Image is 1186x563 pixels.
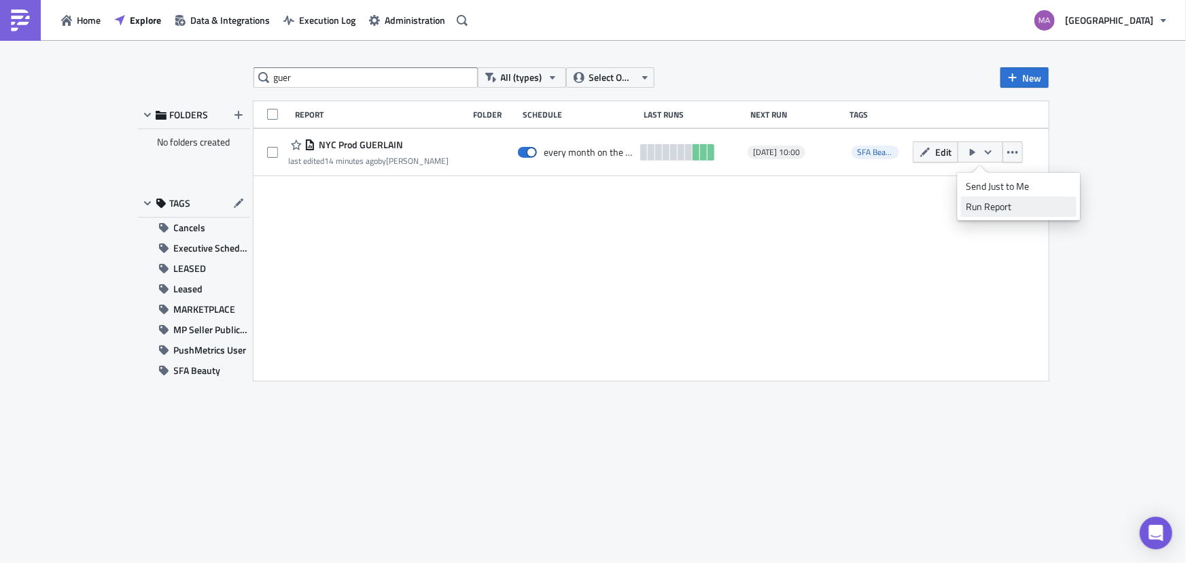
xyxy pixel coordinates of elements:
button: Cancels [138,218,250,238]
button: MARKETPLACE [138,299,250,320]
button: Administration [362,10,452,31]
span: Administration [385,13,445,27]
img: PushMetrics [10,10,31,31]
button: Home [54,10,107,31]
span: Edit [935,145,952,159]
span: Home [77,13,101,27]
span: SFA Beauty [174,360,221,381]
div: last edited by [PERSON_NAME] [288,156,449,166]
div: Folder [473,109,516,120]
span: PushMetrics User [174,340,247,360]
span: All (types) [501,70,542,85]
span: Cancels [174,218,206,238]
button: All (types) [478,67,566,88]
span: SFA Beauty [852,146,899,159]
div: Next Run [750,109,843,120]
div: Run Report [966,200,1072,214]
span: New [1023,71,1042,85]
div: Schedule [523,109,637,120]
div: Last Runs [644,109,744,120]
span: Explore [130,13,161,27]
img: Avatar [1033,9,1056,32]
span: Executive Schedule [174,238,250,258]
button: PushMetrics User [138,340,250,360]
button: Edit [913,141,958,163]
span: Leased [174,279,203,299]
button: Explore [107,10,168,31]
span: MP Seller Publications [174,320,250,340]
button: Executive Schedule [138,238,250,258]
span: Execution Log [299,13,355,27]
button: SFA Beauty [138,360,250,381]
div: Send Just to Me [966,180,1072,193]
button: LEASED [138,258,250,279]
span: NYC Prod GUERLAIN [315,139,403,151]
time: 2025-10-13T19:28:37Z [324,154,378,167]
button: Select Owner [566,67,655,88]
span: LEASED [174,258,207,279]
span: TAGS [170,197,191,209]
div: every month on the 6th [544,146,633,158]
input: Search Reports [254,67,478,88]
button: Data & Integrations [168,10,277,31]
span: Select Owner [589,70,635,85]
span: MARKETPLACE [174,299,236,320]
div: No folders created [138,129,250,155]
div: Open Intercom Messenger [1140,517,1172,549]
span: [GEOGRAPHIC_DATA] [1065,13,1153,27]
button: Leased [138,279,250,299]
div: Report [295,109,466,120]
div: Tags [850,109,907,120]
span: Data & Integrations [190,13,270,27]
button: MP Seller Publications [138,320,250,340]
span: SFA Beauty [857,146,896,158]
button: New [1000,67,1049,88]
span: FOLDERS [170,109,209,121]
button: [GEOGRAPHIC_DATA] [1026,5,1176,35]
span: [DATE] 10:00 [753,147,800,158]
button: Execution Log [277,10,362,31]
